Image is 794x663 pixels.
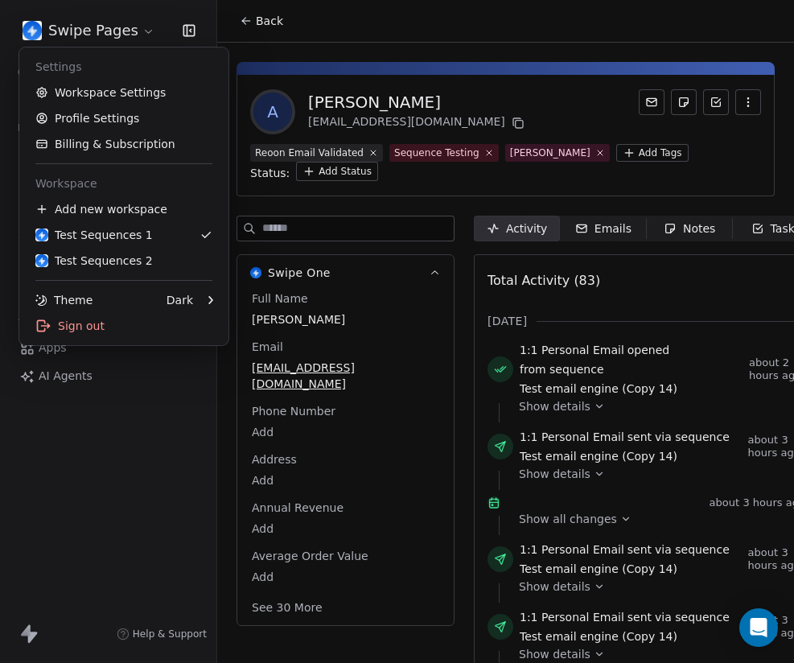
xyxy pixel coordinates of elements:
[26,131,222,157] a: Billing & Subscription
[252,424,439,440] span: Add
[249,500,347,516] span: Annual Revenue
[11,228,53,252] span: Sales
[23,21,42,40] img: user_01J93QE9VH11XXZQZDP4TWZEES.jpg
[253,93,292,131] span: A
[256,13,283,29] span: Back
[627,342,669,358] span: opened
[394,146,479,160] div: Sequence Testing
[308,113,528,133] div: [EMAIL_ADDRESS][DOMAIN_NAME]
[520,361,604,377] span: from sequence
[35,292,93,308] div: Theme
[35,253,153,269] div: Test Sequences 2
[627,429,652,445] span: sent
[252,569,439,585] span: Add
[26,105,222,131] a: Profile Settings
[520,628,677,644] span: Test email engine (Copy 14)
[519,511,617,527] span: Show all changes
[255,146,364,160] div: Reoon Email Validated
[655,609,730,625] span: via sequence
[520,448,677,464] span: Test email engine (Copy 14)
[252,311,439,327] span: [PERSON_NAME]
[252,360,439,392] span: [EMAIL_ADDRESS][DOMAIN_NAME]
[35,229,48,241] img: user_01J93QE9VH11XXZQZDP4TWZEES.jpg
[627,609,652,625] span: sent
[520,561,677,577] span: Test email engine (Copy 14)
[252,521,439,537] span: Add
[510,146,590,160] div: [PERSON_NAME]
[296,162,378,181] button: Add Status
[26,171,222,196] div: Workspace
[519,646,590,662] span: Show details
[520,381,677,397] span: Test email engine (Copy 14)
[26,196,222,222] div: Add new workspace
[249,290,311,307] span: Full Name
[252,472,439,488] span: Add
[488,313,527,329] span: [DATE]
[249,451,300,467] span: Address
[616,144,689,162] button: Add Tags
[249,339,286,355] span: Email
[10,116,76,140] span: Marketing
[35,254,48,267] img: user_01J93QE9VH11XXZQZDP4TWZEES.jpg
[48,20,138,41] span: Swipe Pages
[250,165,290,181] span: Status:
[655,542,730,558] span: via sequence
[39,368,93,385] span: AI Agents
[39,340,67,356] span: Apps
[520,542,624,558] span: 1:1 Personal Email
[268,265,331,281] span: Swipe One
[627,542,652,558] span: sent
[488,273,600,288] span: Total Activity (83)
[655,429,730,445] span: via sequence
[26,54,222,80] div: Settings
[250,267,261,278] img: Swipe One
[11,311,51,336] span: Tools
[35,227,153,243] div: Test Sequences 1
[249,548,372,564] span: Average Order Value
[26,313,222,339] div: Sign out
[26,80,222,105] a: Workspace Settings
[167,292,193,308] div: Dark
[242,593,332,622] button: See 30 More
[133,628,207,640] span: Help & Support
[664,220,715,237] div: Notes
[520,342,624,358] span: 1:1 Personal Email
[575,220,631,237] div: Emails
[520,429,624,445] span: 1:1 Personal Email
[249,403,339,419] span: Phone Number
[519,579,590,595] span: Show details
[10,60,71,84] span: Contacts
[519,398,590,414] span: Show details
[739,608,778,647] div: Open Intercom Messenger
[519,466,590,482] span: Show details
[520,609,624,625] span: 1:1 Personal Email
[308,91,528,113] div: [PERSON_NAME]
